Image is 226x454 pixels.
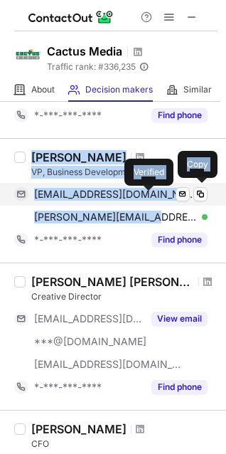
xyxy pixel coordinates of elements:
[14,41,43,69] img: fc9a759ccbb5c13657968282f868e792
[31,84,55,95] span: About
[34,335,146,348] span: ***@[DOMAIN_NAME]
[34,211,197,223] span: [PERSON_NAME][EMAIL_ADDRESS][DOMAIN_NAME]
[31,422,127,436] div: [PERSON_NAME]
[151,108,208,122] button: Reveal Button
[47,62,136,72] span: Traffic rank: # 336,235
[151,380,208,394] button: Reveal Button
[31,275,194,289] div: [PERSON_NAME] [PERSON_NAME]
[34,312,143,325] span: [EMAIL_ADDRESS][DOMAIN_NAME]
[85,84,153,95] span: Decision makers
[151,233,208,247] button: Reveal Button
[34,188,197,201] span: [EMAIL_ADDRESS][DOMAIN_NAME]
[47,43,122,60] h1: Cactus Media
[31,290,217,303] div: Creative Director
[183,84,212,95] span: Similar
[28,9,114,26] img: ContactOut v5.3.10
[31,150,127,164] div: [PERSON_NAME]
[31,166,217,179] div: VP, Business Development
[151,312,208,326] button: Reveal Button
[34,358,182,371] span: [EMAIL_ADDRESS][DOMAIN_NAME]
[31,438,217,450] div: CFO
